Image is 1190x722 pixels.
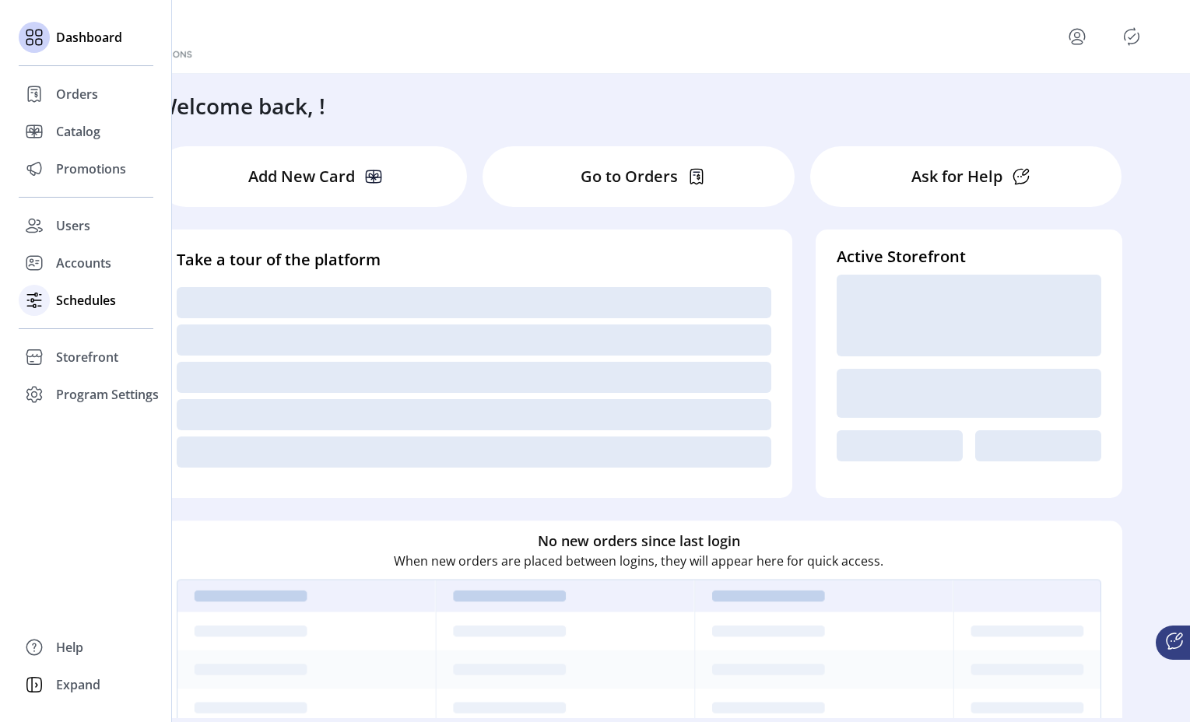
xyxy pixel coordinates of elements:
[56,385,159,404] span: Program Settings
[56,216,90,235] span: Users
[394,552,883,570] p: When new orders are placed between logins, they will appear here for quick access.
[56,291,116,310] span: Schedules
[56,348,118,366] span: Storefront
[581,165,678,188] p: Go to Orders
[177,248,771,272] h4: Take a tour of the platform
[56,28,122,47] span: Dashboard
[56,122,100,141] span: Catalog
[911,165,1002,188] p: Ask for Help
[56,638,83,657] span: Help
[248,165,355,188] p: Add New Card
[538,531,740,552] h6: No new orders since last login
[56,254,111,272] span: Accounts
[837,245,1101,268] h4: Active Storefront
[56,675,100,694] span: Expand
[156,89,325,122] h3: Welcome back, !
[56,85,98,103] span: Orders
[1065,24,1090,49] button: menu
[1119,24,1144,49] button: Publisher Panel
[56,159,126,178] span: Promotions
